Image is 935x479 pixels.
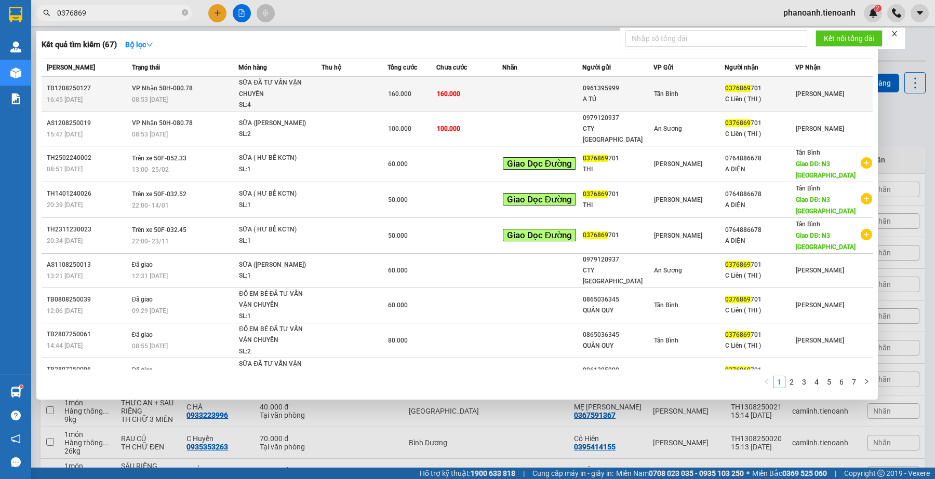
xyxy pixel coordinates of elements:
span: Tân Bình [796,149,820,156]
span: 20:39 [DATE] [47,201,83,209]
a: 5 [823,376,835,388]
div: 701 [583,189,653,200]
span: 15:47 [DATE] [47,131,83,138]
img: solution-icon [10,93,21,104]
span: right [863,378,870,385]
span: 60.000 [388,302,408,309]
button: Kết nối tổng đài [816,30,883,47]
span: Giao Dọc Đường [503,193,576,206]
span: 16:45 [DATE] [47,96,83,103]
input: Nhập số tổng đài [625,30,807,47]
span: 22:00 - 23/11 [132,238,169,245]
span: [PERSON_NAME] [796,90,844,98]
span: VP Nhận 50H-080.78 [132,85,193,92]
span: An Sương [654,267,682,274]
span: 0376869 [725,331,751,338]
a: 1 [773,376,785,388]
div: 0764886678 [725,225,795,236]
span: 13:21 [DATE] [47,272,83,280]
h3: Kết quả tìm kiếm ( 67 ) [42,39,117,50]
div: C Liên ( THI ) [725,340,795,351]
span: Chưa cước [436,64,467,71]
a: 3 [798,376,810,388]
div: CTY [GEOGRAPHIC_DATA] [583,265,653,287]
span: [PERSON_NAME] [796,267,844,274]
a: 4 [811,376,822,388]
span: [PERSON_NAME] [796,337,844,344]
span: [PERSON_NAME] [796,302,844,309]
span: [PERSON_NAME] [654,196,702,203]
span: 160.000 [437,90,460,98]
div: 701 [725,83,795,94]
div: TB1208250127 [47,83,129,94]
a: 2 [786,376,797,388]
div: 701 [725,365,795,376]
div: AS1108250013 [47,259,129,270]
span: 60.000 [388,267,408,274]
div: C Liên ( THI ) [725,129,795,140]
span: Đã giao [132,296,153,303]
div: QUÂN QUY [583,340,653,351]
span: Giao Dọc Đường [503,157,576,170]
span: Giao DĐ: N3 [GEOGRAPHIC_DATA] [796,232,856,251]
div: 0979120937 [583,113,653,124]
div: TH2311230023 [47,224,129,235]
li: Previous Page [760,376,773,388]
span: Trên xe 50F-052.33 [132,155,186,162]
sup: 1 [20,385,23,388]
span: Đã giao [132,261,153,268]
button: right [860,376,873,388]
div: 701 [583,153,653,164]
div: C Liên ( THI ) [725,94,795,105]
span: An Sương [654,125,682,132]
span: 08:53 [DATE] [132,96,168,103]
span: Trạng thái [132,64,160,71]
div: 0865036345 [583,330,653,340]
li: 7 [848,376,860,388]
span: plus-circle [861,229,872,240]
span: 0376869 [583,155,608,162]
div: C Liên ( THI ) [725,305,795,316]
div: SỮA ĐÃ TƯ VẤN VẬN CHUYỂN [239,359,317,381]
div: 701 [725,294,795,305]
div: A DIỆN [725,200,795,211]
div: ĐỒ EM BÉ ĐÃ TƯ VẤN VẬN CHUYỂN [239,289,317,311]
span: 160.000 [388,90,411,98]
span: [PERSON_NAME] [654,160,702,168]
span: question-circle [11,410,21,420]
li: 3 [798,376,810,388]
div: SỮA ĐÃ TƯ VẤN VẬN CHUYỂN [239,77,317,100]
span: 100.000 [437,125,460,132]
div: SỮA ( HƯ BỂ KCTN) [239,224,317,236]
img: warehouse-icon [10,42,21,52]
div: SL: 1 [239,200,317,211]
span: 60.000 [388,160,408,168]
span: 0376869 [725,261,751,268]
span: [PERSON_NAME] [47,64,95,71]
strong: Bộ lọc [125,40,153,49]
div: TB2807250061 [47,329,129,340]
div: TB0808250039 [47,294,129,305]
li: 1 [773,376,785,388]
span: Đã giao [132,331,153,338]
span: 0376869 [725,366,751,374]
img: logo-vxr [9,7,22,22]
div: AS1208250019 [47,118,129,129]
div: A TÚ [583,94,653,105]
span: 08:51 [DATE] [47,166,83,173]
span: 20:34 [DATE] [47,237,83,244]
div: A DIỆN [725,164,795,175]
span: Tân Bình [654,302,678,309]
div: SL: 2 [239,346,317,358]
div: SỮA ( HƯ BỂ KCTN) [239,188,317,200]
span: [PERSON_NAME] [654,232,702,239]
li: Next Page [860,376,873,388]
div: CTY [GEOGRAPHIC_DATA] [583,124,653,145]
span: 0376869 [725,119,751,127]
span: 80.000 [388,337,408,344]
div: ĐỒ EM BÉ ĐÃ TƯ VẤN VẬN CHUYỂN [239,324,317,346]
div: TH2502240002 [47,153,129,163]
span: 13:00 - 25/02 [132,166,169,173]
button: left [760,376,773,388]
span: 50.000 [388,196,408,203]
